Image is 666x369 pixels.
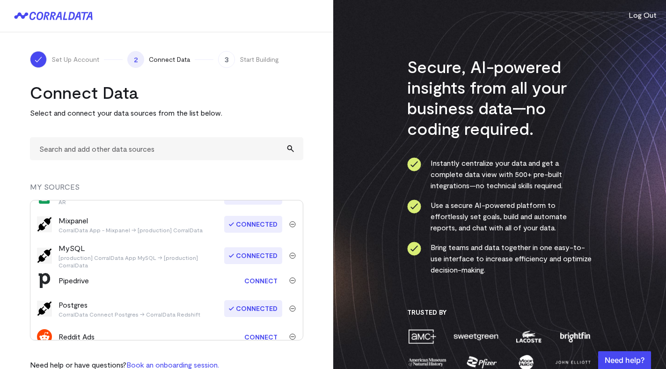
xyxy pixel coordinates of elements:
div: Mixpanel [59,215,203,234]
span: Set Up Account [51,55,99,64]
span: 3 [218,51,235,68]
div: MY SOURCES [30,181,303,200]
li: Bring teams and data together in one easy-to-use interface to increase efficiency and optimize de... [407,242,592,275]
li: Use a secure AI-powered platform to effortlessly set goals, build and automate reports, and chat ... [407,199,592,233]
img: lacoste-ee8d7bb45e342e37306c36566003b9a215fb06da44313bcf359925cbd6d27eb6.png [515,328,542,345]
span: Connected [224,247,282,264]
img: ico-check-circle-0286c843c050abce574082beb609b3a87e49000e2dbcf9c8d101413686918542.svg [407,199,421,214]
h2: Connect Data [30,82,303,103]
input: Search and add other data sources [30,137,303,160]
a: Connect [240,328,282,346]
div: Pipedrive [59,275,89,286]
h3: Secure, AI-powered insights from all your business data—no coding required. [407,56,592,139]
span: 2 [127,51,144,68]
img: trash-ca1c80e1d16ab71a5036b7411d6fcb154f9f8364eee40f9fb4e52941a92a1061.svg [289,305,296,312]
img: sweetgreen-51a9cfd6e7f577b5d2973e4b74db2d3c444f7f1023d7d3914010f7123f825463.png [453,328,499,345]
img: default-18c5c2a3d62445d454f7cabd3bd2b259af443189a3587dd444f5ee89f9c2f5c0.png [37,301,52,317]
img: default-18c5c2a3d62445d454f7cabd3bd2b259af443189a3587dd444f5ee89f9c2f5c0.png [37,216,52,232]
span: Connected [224,300,282,317]
span: Connect Data [149,55,190,64]
p: AR [59,198,108,206]
h3: Trusted By [407,308,592,317]
div: Postgres [59,299,200,318]
p: Select and connect your data sources from the list below. [30,107,303,118]
li: Instantly centralize your data and get a complete data view with 500+ pre-built integrations—no t... [407,157,592,191]
a: Connect [240,272,282,289]
img: trash-ca1c80e1d16ab71a5036b7411d6fcb154f9f8364eee40f9fb4e52941a92a1061.svg [289,252,296,259]
img: brightfin-814104a60bf555cbdbde4872c1947232c4c7b64b86a6714597b672683d806f7b.png [558,328,592,345]
div: MySQL [59,243,225,269]
div: Reddit Ads [59,331,95,342]
img: pipedrive-878b5490d14422d65ecacc50d741a9ccdeca0651afe828a13abd08798ed4ad23.svg [37,273,52,288]
img: trash-ca1c80e1d16ab71a5036b7411d6fcb154f9f8364eee40f9fb4e52941a92a1061.svg [289,221,296,228]
img: default-18c5c2a3d62445d454f7cabd3bd2b259af443189a3587dd444f5ee89f9c2f5c0.png [37,248,52,264]
p: CorralData Connect Postgres → CorralData Redshift [59,310,200,318]
p: [production] CorralData App MySQL → [production] CorralData [59,254,225,269]
img: reddit_ads-c383e65f8569402af349666c506270534ac78d4df42dab2706e1c9fe18ae5827.svg [37,329,52,344]
img: trash-ca1c80e1d16ab71a5036b7411d6fcb154f9f8364eee40f9fb4e52941a92a1061.svg [289,333,296,340]
img: trash-ca1c80e1d16ab71a5036b7411d6fcb154f9f8364eee40f9fb4e52941a92a1061.svg [289,277,296,284]
img: ico-check-circle-0286c843c050abce574082beb609b3a87e49000e2dbcf9c8d101413686918542.svg [407,242,421,256]
p: CorralData App - Mixpanel → [production] CorralData [59,226,203,234]
span: Start Building [240,55,279,64]
img: ico-check-white-f112bc9ae5b8eaea75d262091fbd3bded7988777ca43907c4685e8c0583e79cb.svg [34,55,43,64]
a: Book an onboarding session. [126,360,219,369]
button: Log Out [629,9,657,21]
img: ico-check-circle-0286c843c050abce574082beb609b3a87e49000e2dbcf9c8d101413686918542.svg [407,157,421,171]
span: Connected [224,216,282,233]
img: amc-451ba355745a1e68da4dd692ff574243e675d7a235672d558af61b69e36ec7f3.png [407,328,437,345]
